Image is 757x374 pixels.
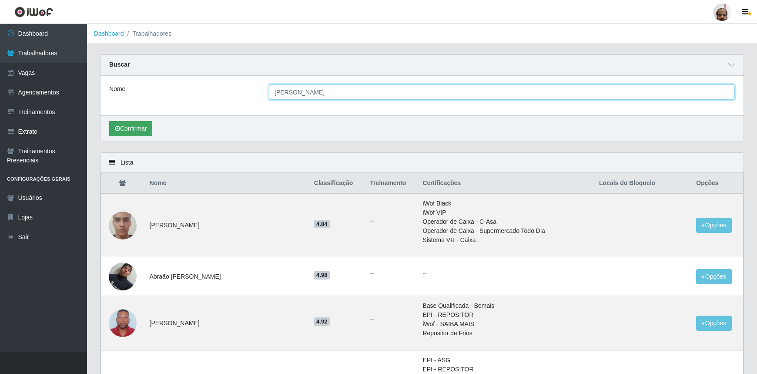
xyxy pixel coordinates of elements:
[109,201,137,250] img: 1737053662969.jpeg
[109,305,137,342] img: 1702120874188.jpeg
[365,173,417,194] th: Treinamento
[109,263,137,290] img: 1755573082134.jpeg
[422,208,589,217] li: iWof VIP
[144,173,309,194] th: Nome
[109,121,152,136] button: Confirmar
[594,173,691,194] th: Locais do Bloqueio
[422,269,589,278] p: --
[87,24,757,44] nav: breadcrumb
[696,269,732,284] button: Opções
[422,226,589,236] li: Operador de Caixa - Supermercado Todo Dia
[422,236,589,245] li: Sistema VR - Caixa
[422,356,589,365] li: EPI - ASG
[314,317,330,326] span: 4.92
[696,316,732,331] button: Opções
[422,320,589,329] li: iWof - SAIBA MAIS
[422,365,589,374] li: EPI - REPOSITOR
[144,257,309,296] td: Abraão [PERSON_NAME]
[314,271,330,280] span: 4.98
[696,218,732,233] button: Opções
[422,217,589,226] li: Operador de Caixa - C-Asa
[124,29,172,38] li: Trabalhadores
[109,84,125,94] label: Nome
[370,315,412,324] ul: --
[309,173,365,194] th: Classificação
[14,7,53,17] img: CoreUI Logo
[422,301,589,310] li: Base Qualificada - Bemais
[422,310,589,320] li: EPI - REPOSITOR
[370,269,412,278] ul: --
[422,199,589,208] li: iWof Black
[422,329,589,338] li: Repositor de Frios
[109,61,130,68] strong: Buscar
[314,220,330,229] span: 4.84
[144,193,309,257] td: [PERSON_NAME]
[144,296,309,350] td: [PERSON_NAME]
[94,30,124,37] a: Dashboard
[417,173,594,194] th: Certificações
[100,153,744,173] div: Lista
[691,173,743,194] th: Opções
[269,84,735,100] input: Digite o Nome...
[370,217,412,226] ul: --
